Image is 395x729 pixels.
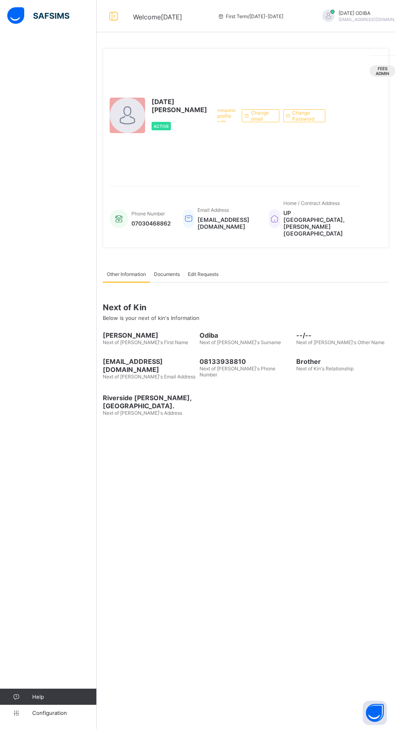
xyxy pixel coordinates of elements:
[296,331,389,339] span: --/--
[283,200,340,206] span: Home / Contract Address
[197,216,257,230] span: [EMAIL_ADDRESS][DOMAIN_NAME]
[131,211,165,217] span: Phone Number
[32,693,96,700] span: Help
[103,374,195,380] span: Next of [PERSON_NAME]'s Email Address
[283,209,352,237] span: UP [GEOGRAPHIC_DATA], [PERSON_NAME][GEOGRAPHIC_DATA]
[296,339,385,345] span: Next of [PERSON_NAME]'s Other Name
[32,710,96,716] span: Configuration
[103,315,200,321] span: Below is your next of kin's Information
[152,98,207,114] span: [DATE] [PERSON_NAME]
[103,357,195,374] span: [EMAIL_ADDRESS][DOMAIN_NAME]
[107,271,146,277] span: Other Information
[363,701,387,725] button: Open asap
[200,331,292,339] span: Odiba
[103,339,188,345] span: Next of [PERSON_NAME]'s First Name
[131,220,171,227] span: 07030468862
[103,394,195,410] span: Riverside [PERSON_NAME], [GEOGRAPHIC_DATA].
[103,410,182,416] span: Next of [PERSON_NAME]'s Address
[200,366,275,378] span: Next of [PERSON_NAME]'s Phone Number
[376,66,389,76] span: Fees Admin
[7,7,69,24] img: safsims
[103,303,389,312] span: Next of Kin
[200,339,281,345] span: Next of [PERSON_NAME]'s Surname
[188,271,218,277] span: Edit Requests
[218,13,283,19] span: session/term information
[154,271,180,277] span: Documents
[217,107,236,125] span: Request profile edit
[292,110,319,122] span: Change Password
[133,13,182,21] span: Welcome [DATE]
[154,124,169,129] span: Active
[251,110,273,122] span: Change email
[197,207,229,213] span: Email Address
[103,331,195,339] span: [PERSON_NAME]
[296,366,353,372] span: Next of Kin's Relationship
[200,357,292,366] span: 08133938810
[296,357,389,366] span: Brother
